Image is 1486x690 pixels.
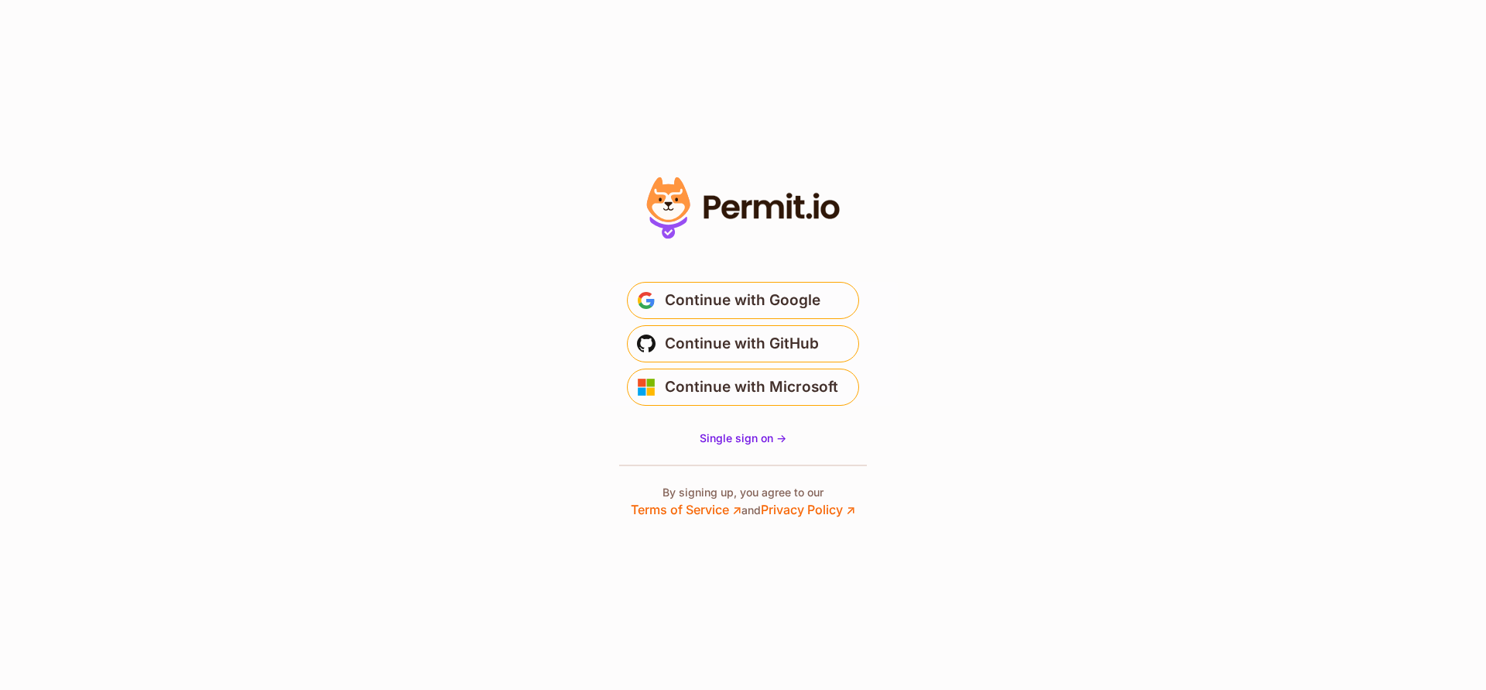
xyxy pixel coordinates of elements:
span: Continue with GitHub [665,331,819,356]
button: Continue with Google [627,282,859,319]
a: Privacy Policy ↗ [761,502,855,517]
p: By signing up, you agree to our and [631,485,855,519]
span: Single sign on -> [700,431,786,445]
a: Terms of Service ↗ [631,502,741,517]
span: Continue with Google [665,288,820,313]
button: Continue with Microsoft [627,369,859,406]
a: Single sign on -> [700,431,786,446]
span: Continue with Microsoft [665,375,838,400]
button: Continue with GitHub [627,325,859,362]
